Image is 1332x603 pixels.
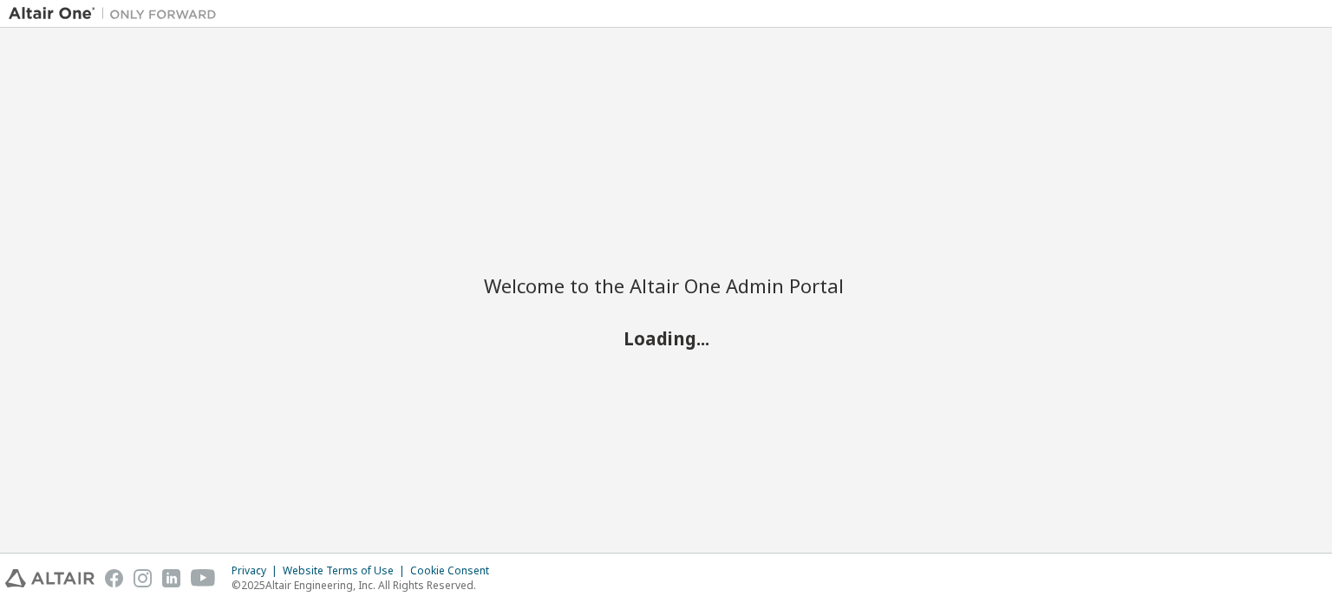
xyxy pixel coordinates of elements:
[134,569,152,587] img: instagram.svg
[9,5,225,23] img: Altair One
[484,273,848,298] h2: Welcome to the Altair One Admin Portal
[232,578,499,593] p: © 2025 Altair Engineering, Inc. All Rights Reserved.
[283,564,410,578] div: Website Terms of Use
[232,564,283,578] div: Privacy
[191,569,216,587] img: youtube.svg
[5,569,95,587] img: altair_logo.svg
[484,326,848,349] h2: Loading...
[162,569,180,587] img: linkedin.svg
[105,569,123,587] img: facebook.svg
[410,564,499,578] div: Cookie Consent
